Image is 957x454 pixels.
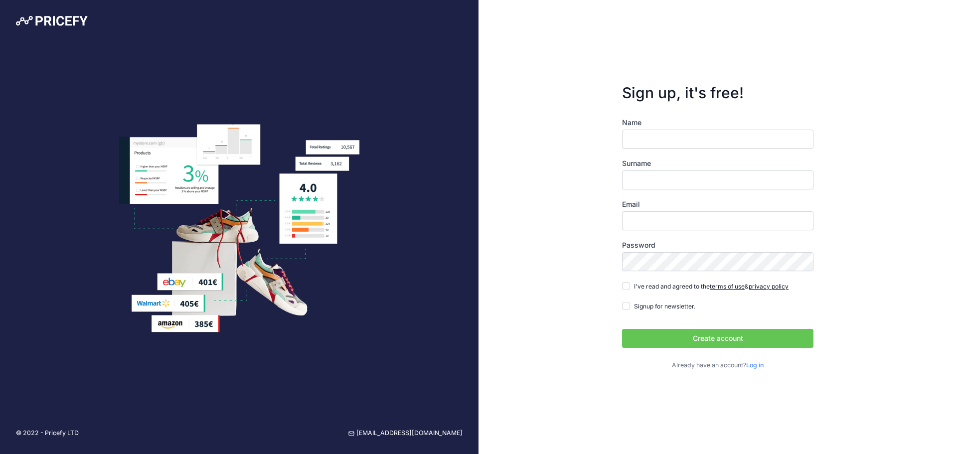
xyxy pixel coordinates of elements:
label: Name [622,118,813,128]
label: Password [622,240,813,250]
a: Log in [746,361,764,369]
p: © 2022 - Pricefy LTD [16,429,79,438]
img: Pricefy [16,16,88,26]
a: terms of use [710,283,745,290]
h3: Sign up, it's free! [622,84,813,102]
button: Create account [622,329,813,348]
span: Signup for newsletter. [634,303,695,310]
p: Already have an account? [622,361,813,370]
a: [EMAIL_ADDRESS][DOMAIN_NAME] [348,429,463,438]
label: Email [622,199,813,209]
a: privacy policy [749,283,789,290]
label: Surname [622,158,813,168]
span: I've read and agreed to the & [634,283,789,290]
